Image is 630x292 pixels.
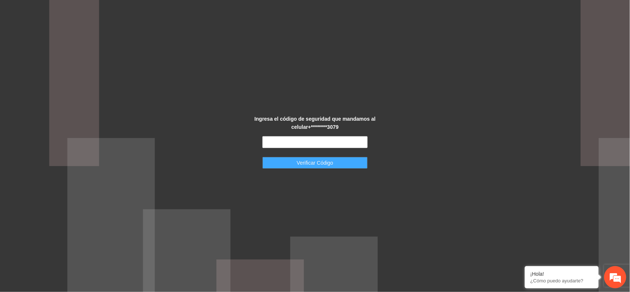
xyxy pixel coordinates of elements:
[4,202,141,227] textarea: Escriba su mensaje y pulse “Intro”
[297,159,333,167] span: Verificar Código
[38,38,124,47] div: Chatee con nosotros ahora
[262,157,368,169] button: Verificar Código
[254,116,375,130] strong: Ingresa el código de seguridad que mandamos al celular +********3079
[121,4,139,21] div: Minimizar ventana de chat en vivo
[530,278,593,284] p: ¿Cómo puedo ayudarte?
[530,271,593,277] div: ¡Hola!
[43,99,102,173] span: Estamos en línea.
